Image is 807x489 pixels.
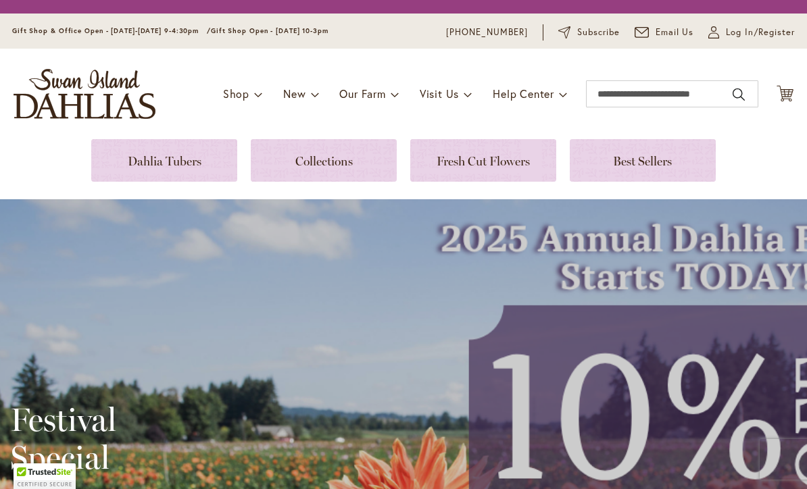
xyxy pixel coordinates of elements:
span: Gift Shop Open - [DATE] 10-3pm [211,26,328,35]
span: Help Center [493,86,554,101]
span: Visit Us [420,86,459,101]
button: Search [733,84,745,105]
span: New [283,86,305,101]
span: Email Us [656,26,694,39]
a: Log In/Register [708,26,795,39]
span: Log In/Register [726,26,795,39]
span: Gift Shop & Office Open - [DATE]-[DATE] 9-4:30pm / [12,26,211,35]
span: Shop [223,86,249,101]
span: Subscribe [577,26,620,39]
a: Email Us [635,26,694,39]
h2: Festival Special [10,401,361,476]
span: Our Farm [339,86,385,101]
a: [PHONE_NUMBER] [446,26,528,39]
a: Subscribe [558,26,620,39]
a: store logo [14,69,155,119]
